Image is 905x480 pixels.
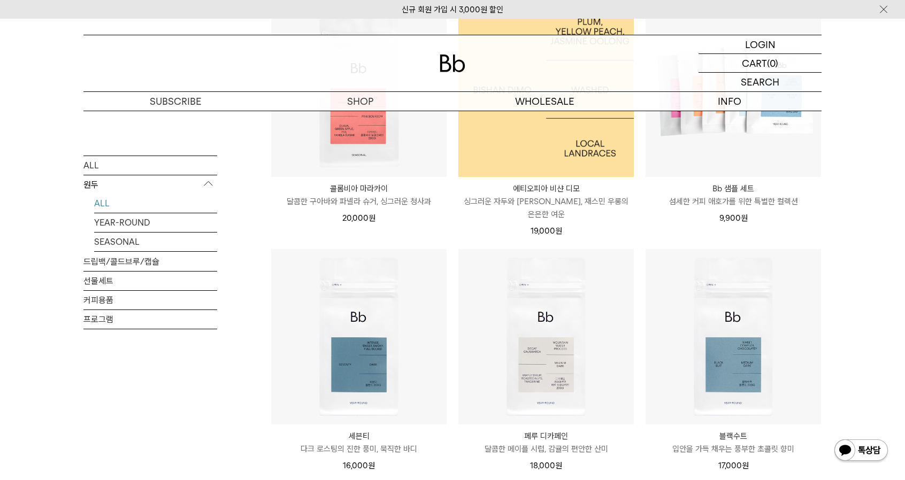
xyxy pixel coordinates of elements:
[458,249,634,424] img: 페루 디카페인
[767,54,778,72] p: (0)
[271,430,447,455] a: 세븐티 다크 로스팅의 진한 풍미, 묵직한 바디
[646,195,821,208] p: 섬세한 커피 애호가를 위한 특별한 컬렉션
[458,195,634,221] p: 싱그러운 자두와 [PERSON_NAME], 재스민 우롱의 은은한 여운
[646,443,821,455] p: 입안을 가득 채우는 풍부한 초콜릿 향미
[369,213,375,223] span: 원
[83,290,217,309] a: 커피용품
[458,430,634,455] a: 페루 디카페인 달콤한 메이플 시럽, 감귤의 편안한 산미
[83,271,217,290] a: 선물세트
[637,92,822,111] p: INFO
[83,156,217,174] a: ALL
[271,195,447,208] p: 달콤한 구아바와 파넬라 슈거, 싱그러운 청사과
[833,438,889,464] img: 카카오톡 채널 1:1 채팅 버튼
[719,213,748,223] span: 9,900
[646,430,821,455] a: 블랙수트 입안을 가득 채우는 풍부한 초콜릿 향미
[742,461,749,470] span: 원
[343,461,375,470] span: 16,000
[271,182,447,195] p: 콜롬비아 마라카이
[402,5,503,14] a: 신규 회원 가입 시 3,000원 할인
[646,182,821,208] a: Bb 샘플 세트 섬세한 커피 애호가를 위한 특별한 컬렉션
[94,193,217,212] a: ALL
[271,430,447,443] p: 세븐티
[440,55,465,72] img: 로고
[271,182,447,208] a: 콜롬비아 마라카이 달콤한 구아바와 파넬라 슈거, 싱그러운 청사과
[94,213,217,231] a: YEAR-ROUND
[268,92,452,111] a: SHOP
[458,430,634,443] p: 페루 디카페인
[741,73,779,91] p: SEARCH
[94,232,217,251] a: SEASONAL
[83,92,268,111] a: SUBSCRIBE
[646,430,821,443] p: 블랙수트
[458,443,634,455] p: 달콤한 메이플 시럽, 감귤의 편안한 산미
[699,54,822,73] a: CART (0)
[342,213,375,223] span: 20,000
[271,249,447,424] img: 세븐티
[555,226,562,236] span: 원
[83,252,217,270] a: 드립백/콜드브루/캡슐
[745,35,776,53] p: LOGIN
[530,461,562,470] span: 18,000
[271,443,447,455] p: 다크 로스팅의 진한 풍미, 묵직한 바디
[741,213,748,223] span: 원
[718,461,749,470] span: 17,000
[452,92,637,111] p: WHOLESALE
[458,182,634,195] p: 에티오피아 비샨 디모
[646,182,821,195] p: Bb 샘플 세트
[699,35,822,54] a: LOGIN
[83,309,217,328] a: 프로그램
[531,226,562,236] span: 19,000
[555,461,562,470] span: 원
[83,175,217,194] p: 원두
[458,182,634,221] a: 에티오피아 비샨 디모 싱그러운 자두와 [PERSON_NAME], 재스민 우롱의 은은한 여운
[368,461,375,470] span: 원
[646,249,821,424] img: 블랙수트
[742,54,767,72] p: CART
